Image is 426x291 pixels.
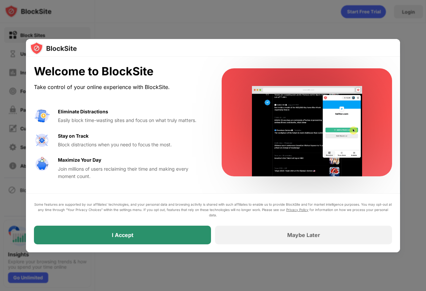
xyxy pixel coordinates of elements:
div: Stay on Track [58,132,89,140]
div: Take control of your online experience with BlockSite. [34,82,206,92]
img: value-avoid-distractions.svg [34,108,50,124]
img: value-focus.svg [34,132,50,148]
img: logo-blocksite.svg [30,42,77,55]
div: Welcome to BlockSite [34,65,206,78]
a: Privacy Policy [286,208,309,212]
div: Easily block time-wasting sites and focus on what truly matters. [58,117,206,124]
div: Eliminate Distractions [58,108,108,115]
div: Block distractions when you need to focus the most. [58,141,206,148]
img: value-safe-time.svg [34,156,50,172]
div: Some features are supported by our affiliates’ technologies, and your personal data and browsing ... [34,202,392,218]
div: I Accept [112,232,133,238]
div: Maximize Your Day [58,156,101,164]
div: Maybe Later [287,232,320,238]
div: Join millions of users reclaiming their time and making every moment count. [58,165,206,180]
